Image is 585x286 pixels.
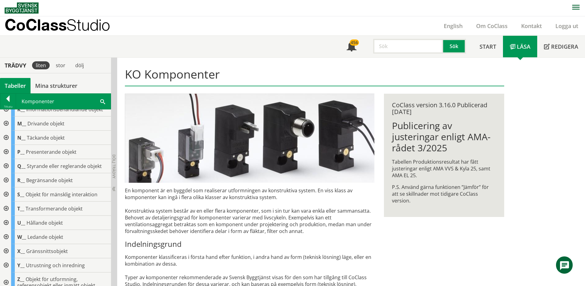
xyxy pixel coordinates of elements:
[26,262,85,269] span: Utrustning och inredning
[549,22,585,30] a: Logga ut
[26,106,103,113] span: Informationsbehandlande objekt
[551,43,578,50] span: Redigera
[111,154,117,178] span: Dölj trädvy
[27,163,102,170] span: Styrande eller reglerande objekt
[125,67,504,86] h1: KO Komponenter
[67,16,110,34] span: Studio
[27,219,63,226] span: Hållande objekt
[392,102,496,115] div: CoClass version 3.16.0 Publicerad [DATE]
[17,191,24,198] span: S__
[1,62,30,69] div: Trädvy
[16,94,111,109] div: Komponenter
[17,205,24,212] span: T__
[340,36,363,57] a: 456
[373,39,443,54] input: Sök
[350,39,359,46] div: 456
[32,61,50,69] div: liten
[100,98,105,104] span: Sök i tabellen
[480,43,496,50] span: Start
[125,94,374,183] img: pilotventiler.jpg
[347,42,356,52] span: Notifikationer
[26,191,97,198] span: Objekt för mänsklig interaktion
[473,36,503,57] a: Start
[17,134,26,141] span: N__
[72,61,88,69] div: dölj
[392,120,496,153] h1: Publicering av justeringar enligt AMA-rådet 3/2025
[52,61,69,69] div: stor
[392,184,496,204] p: P.S. Använd gärna funktionen ”Jämför” för att se skillnader mot tidigare CoClass version.
[17,163,26,170] span: Q__
[17,276,24,283] span: Z__
[17,177,25,184] span: R__
[26,248,68,255] span: Gränssnittsobjekt
[469,22,514,30] a: Om CoClass
[17,248,25,255] span: X__
[503,36,537,57] a: Läsa
[443,39,466,54] button: Sök
[125,239,374,249] h3: Indelningsgrund
[437,22,469,30] a: English
[5,16,123,35] a: CoClassStudio
[17,106,25,113] span: K__
[26,205,83,212] span: Transformerande objekt
[27,120,64,127] span: Drivande objekt
[392,158,496,179] p: Tabellen Produktionsresultat har fått justeringar enligt AMA VVS & Kyla 25, samt AMA EL 25.
[5,2,39,14] img: Svensk Byggtjänst
[27,234,63,240] span: Ledande objekt
[31,78,82,93] a: Mina strukturer
[17,219,25,226] span: U__
[514,22,549,30] a: Kontakt
[17,120,26,127] span: M__
[5,21,110,28] p: CoClass
[17,149,25,155] span: P__
[17,262,25,269] span: Y__
[0,104,16,109] div: Tillbaka
[537,36,585,57] a: Redigera
[27,134,65,141] span: Täckande objekt
[517,43,530,50] span: Läsa
[26,149,76,155] span: Presenterande objekt
[26,177,73,184] span: Begränsande objekt
[17,234,26,240] span: W__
